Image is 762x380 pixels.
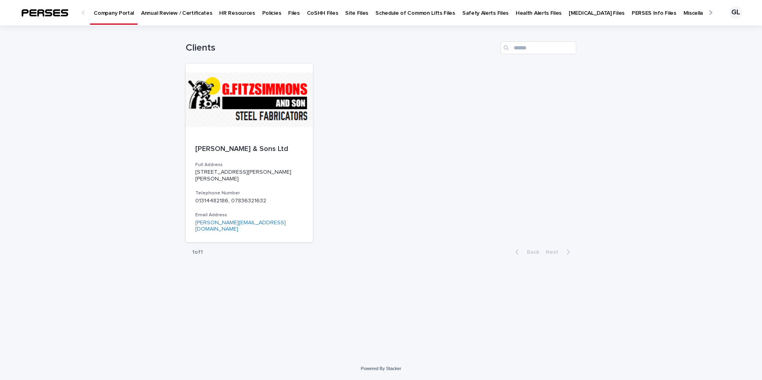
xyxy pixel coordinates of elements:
[546,249,563,255] span: Next
[361,366,401,371] a: Powered By Stacker
[16,5,73,21] img: tSkXltGzRgGXHrgo7SoP
[195,145,303,154] p: [PERSON_NAME] & Sons Ltd
[195,220,286,232] a: [PERSON_NAME][EMAIL_ADDRESS][DOMAIN_NAME]
[542,249,576,256] button: Next
[195,162,303,168] h3: Full Address
[501,41,576,54] input: Search
[186,243,209,262] p: 1 of 1
[729,6,742,19] div: GL
[509,249,542,256] button: Back
[195,169,291,182] span: [STREET_ADDRESS][PERSON_NAME][PERSON_NAME]
[186,42,497,54] h1: Clients
[195,190,303,196] h3: Telephone Number
[195,198,266,204] a: 01314482186, 07836321632
[186,64,313,242] a: [PERSON_NAME] & Sons LtdFull Address[STREET_ADDRESS][PERSON_NAME][PERSON_NAME]Telephone Number013...
[195,212,303,218] h3: Email Address
[522,249,539,255] span: Back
